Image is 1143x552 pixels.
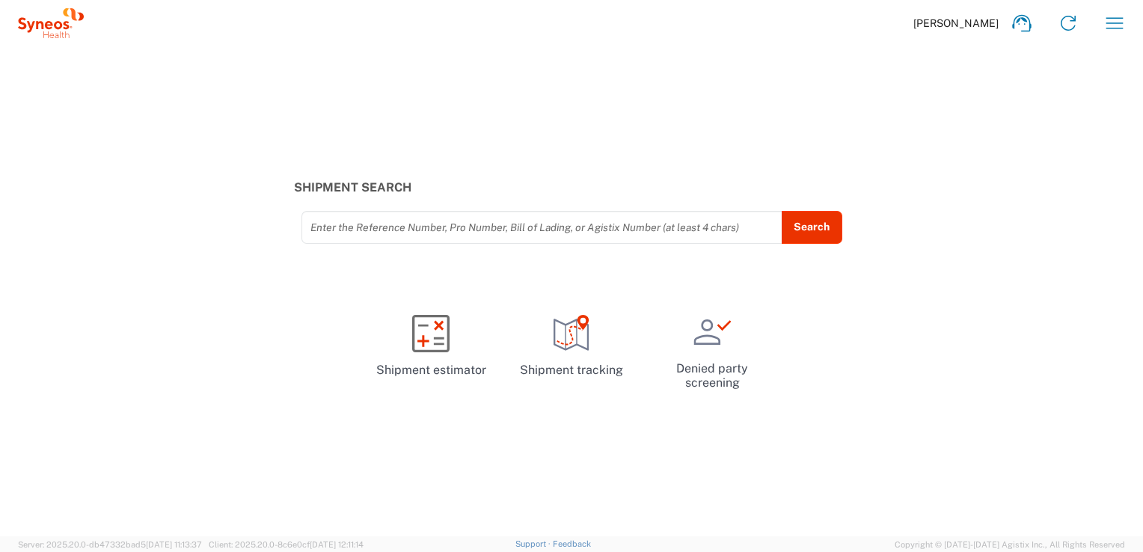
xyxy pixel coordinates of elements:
span: Server: 2025.20.0-db47332bad5 [18,540,202,549]
a: Support [515,539,553,548]
span: [DATE] 12:11:14 [310,540,364,549]
a: Feedback [553,539,591,548]
a: Shipment estimator [367,301,495,391]
span: Copyright © [DATE]-[DATE] Agistix Inc., All Rights Reserved [895,538,1125,551]
span: Client: 2025.20.0-8c6e0cf [209,540,364,549]
h3: Shipment Search [294,180,850,194]
span: [PERSON_NAME] [913,16,999,30]
a: Shipment tracking [507,301,636,391]
span: [DATE] 11:13:37 [146,540,202,549]
a: Denied party screening [648,301,776,402]
button: Search [782,211,842,244]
